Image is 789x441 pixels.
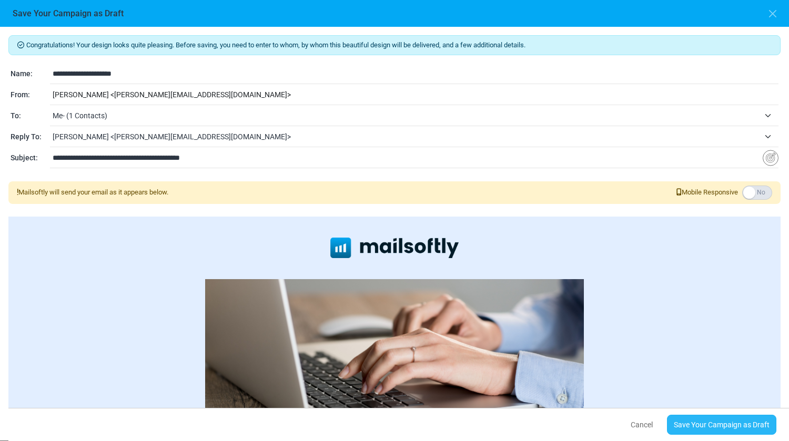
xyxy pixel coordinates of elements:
div: From: [11,89,50,100]
div: Subject: [11,152,50,163]
div: To: [11,110,50,121]
h6: Save Your Campaign as Draft [13,8,124,18]
span: Mobile Responsive [676,187,738,198]
span: Me- (1 Contacts) [53,109,760,122]
a: Save Your Campaign as Draft [667,415,776,435]
div: Reply To: [11,131,50,142]
div: Mailsoftly will send your email as it appears below. [17,187,168,198]
div: Congratulations! Your design looks quite pleasing. Before saving, you need to enter to whom, by w... [8,35,781,55]
span: Isabella Torres <isabella@mailsoftly.com> [53,130,760,143]
span: Isabella Torres <isabella@mailsoftly.com> [53,127,778,146]
button: Cancel [622,414,662,436]
span: Me- (1 Contacts) [53,106,778,125]
img: Insert Variable [763,150,778,166]
div: [PERSON_NAME] < [PERSON_NAME][EMAIL_ADDRESS][DOMAIN_NAME] > [50,85,778,105]
div: Name: [11,68,50,79]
